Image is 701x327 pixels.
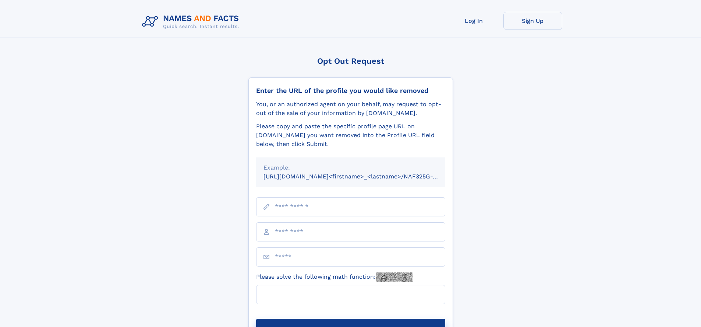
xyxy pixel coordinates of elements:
[445,12,503,30] a: Log In
[263,173,459,180] small: [URL][DOMAIN_NAME]<firstname>_<lastname>/NAF325G-xxxxxxxx
[256,272,413,282] label: Please solve the following math function:
[256,100,445,118] div: You, or an authorized agent on your behalf, may request to opt-out of the sale of your informatio...
[503,12,562,30] a: Sign Up
[139,12,245,32] img: Logo Names and Facts
[248,56,453,66] div: Opt Out Request
[263,163,438,172] div: Example:
[256,122,445,149] div: Please copy and paste the specific profile page URL on [DOMAIN_NAME] you want removed into the Pr...
[256,87,445,95] div: Enter the URL of the profile you would like removed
